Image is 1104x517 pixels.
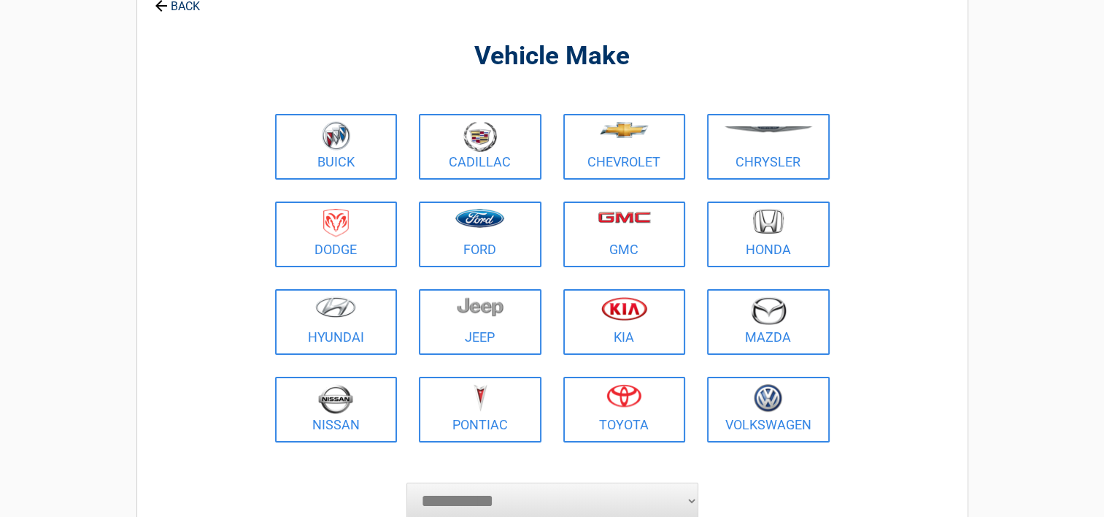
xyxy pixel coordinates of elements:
[275,114,398,180] a: Buick
[275,202,398,267] a: Dodge
[563,114,686,180] a: Chevrolet
[315,296,356,318] img: hyundai
[275,377,398,443] a: Nissan
[563,202,686,267] a: GMC
[457,296,503,317] img: jeep
[707,114,830,180] a: Chrysler
[707,289,830,355] a: Mazda
[271,39,833,74] h2: Vehicle Make
[600,122,649,138] img: chevrolet
[455,209,504,228] img: ford
[563,289,686,355] a: Kia
[419,289,541,355] a: Jeep
[724,126,813,133] img: chrysler
[754,384,782,413] img: volkswagen
[598,211,651,223] img: gmc
[322,121,350,150] img: buick
[750,296,787,325] img: mazda
[563,377,686,443] a: Toyota
[606,384,641,407] img: toyota
[323,209,349,237] img: dodge
[419,202,541,267] a: Ford
[601,296,647,321] img: kia
[419,114,541,180] a: Cadillac
[318,384,353,414] img: nissan
[473,384,487,412] img: pontiac
[707,202,830,267] a: Honda
[707,377,830,443] a: Volkswagen
[753,209,784,234] img: honda
[463,121,497,152] img: cadillac
[275,289,398,355] a: Hyundai
[419,377,541,443] a: Pontiac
